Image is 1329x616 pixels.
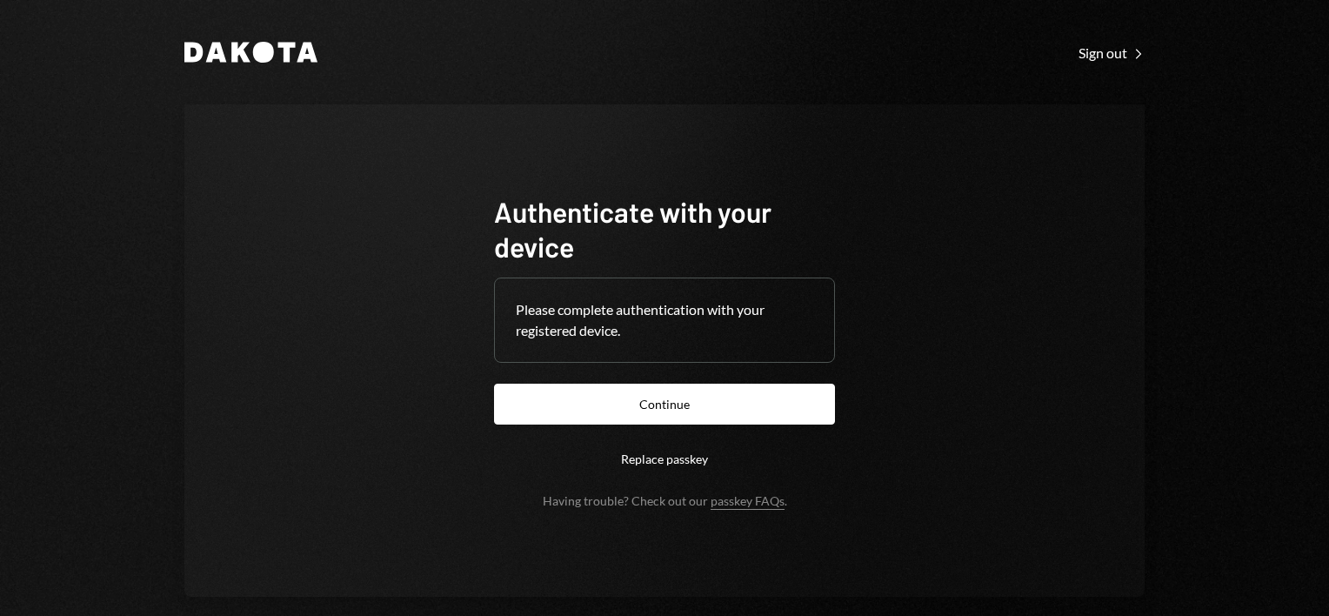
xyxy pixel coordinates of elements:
div: Sign out [1079,44,1145,62]
div: Having trouble? Check out our . [543,493,787,508]
a: Sign out [1079,43,1145,62]
div: Please complete authentication with your registered device. [516,299,813,341]
button: Replace passkey [494,439,835,479]
a: passkey FAQs [711,493,785,510]
h1: Authenticate with your device [494,194,835,264]
button: Continue [494,384,835,425]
